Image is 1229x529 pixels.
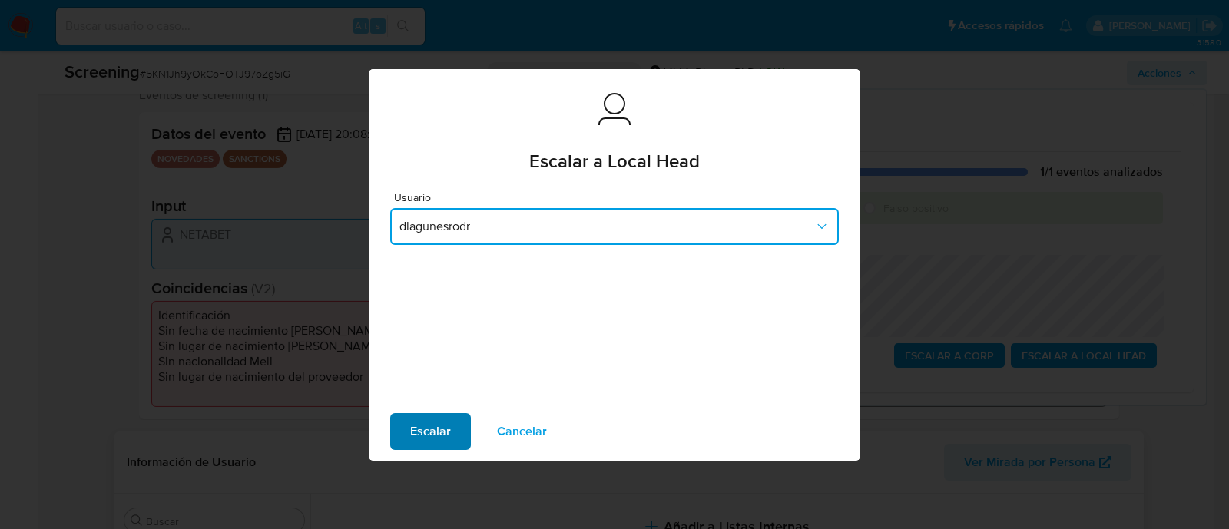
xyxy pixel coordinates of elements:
span: dlagunesrodr [399,219,814,234]
button: Cancelar [477,413,567,450]
span: Escalar [410,415,451,448]
button: dlagunesrodr [390,208,839,245]
span: Escalar a Local Head [529,152,700,170]
span: Usuario [394,192,843,203]
span: Cancelar [497,415,547,448]
button: Escalar [390,413,471,450]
